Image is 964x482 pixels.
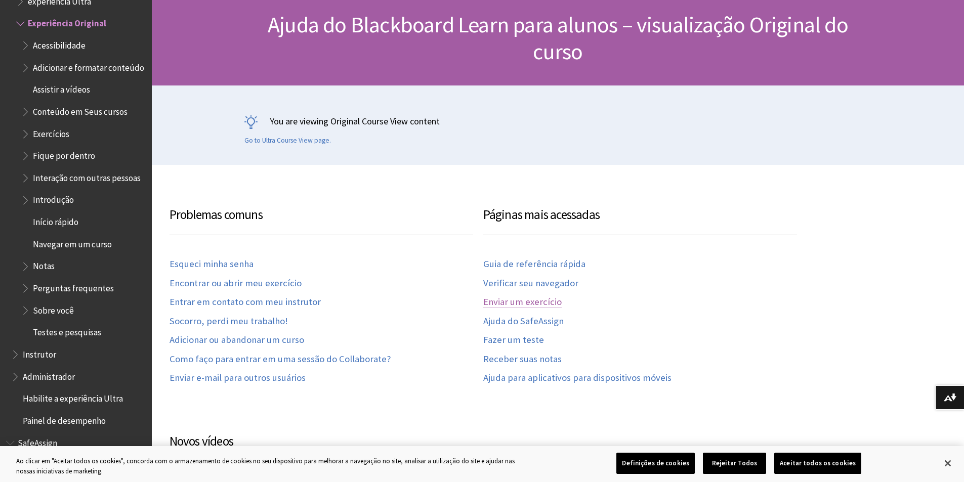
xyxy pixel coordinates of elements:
span: Fique por dentro [33,147,95,161]
a: Guia de referência rápida [483,258,585,270]
a: Ajuda do SafeAssign [483,316,564,327]
a: Como faço para entrar em uma sessão do Collaborate? [170,354,391,365]
div: Ao clicar em "Aceitar todos os cookies", concorda com o armazenamento de cookies no seu dispositi... [16,456,530,476]
a: Fazer um teste [483,334,544,346]
a: Encontrar ou abrir meu exercício [170,278,302,289]
a: Ajuda para aplicativos para dispositivos móveis [483,372,672,384]
span: Exercícios [33,125,69,139]
span: Adicionar e formatar conteúdo [33,59,144,73]
a: Entrar em contato com meu instrutor [170,296,321,308]
h3: Novos vídeos [170,432,473,462]
a: Go to Ultra Course View page. [244,136,331,145]
a: Adicionar ou abandonar um curso [170,334,304,346]
a: Enviar e-mail para outros usuários [170,372,306,384]
a: Enviar um exercício [483,296,562,308]
button: Definições de cookies [616,453,695,474]
a: Verificar seu navegador [483,278,578,289]
a: Socorro, perdi meu trabalho! [170,316,288,327]
h3: Páginas mais acessadas [483,205,797,235]
button: Aceitar todos os cookies [774,453,861,474]
span: Notas [33,258,55,272]
a: Receber suas notas [483,354,562,365]
span: Habilite a experiência Ultra [23,390,123,404]
span: Sobre você [33,302,74,316]
h3: Problemas comuns [170,205,473,235]
button: Rejeitar Todos [703,453,766,474]
span: Painel de desempenho [23,412,106,426]
button: Fechar [937,452,959,474]
span: Ajuda do Blackboard Learn para alunos – visualização Original do curso [268,11,848,65]
span: Introdução [33,192,74,205]
span: Interação com outras pessoas [33,169,141,183]
span: Conteúdo em Seus cursos [33,103,128,117]
span: Acessibilidade [33,37,86,51]
a: Esqueci minha senha [170,258,254,270]
span: Assistir a vídeos [33,81,90,95]
span: Navegar em um curso [33,236,112,249]
span: SafeAssign [18,434,57,448]
span: Perguntas frequentes [33,280,114,293]
p: You are viewing Original Course View content [244,115,872,127]
span: Administrador [23,368,75,382]
span: Experiência Original [28,15,106,29]
span: Início rápido [33,213,78,227]
span: Testes e pesquisas [33,324,101,338]
span: Instrutor [23,346,56,360]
